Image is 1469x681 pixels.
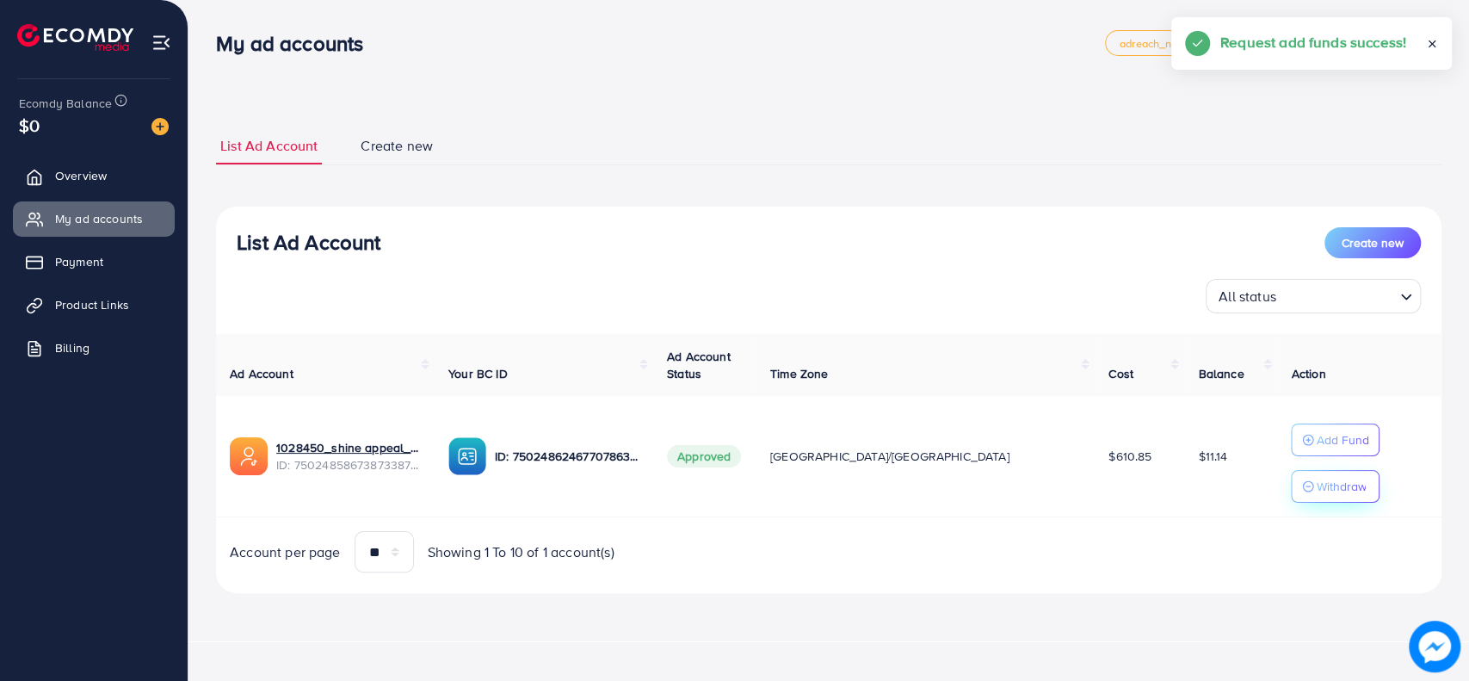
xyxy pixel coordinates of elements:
[1291,424,1380,456] button: Add Fund
[13,331,175,365] a: Billing
[1291,365,1325,382] span: Action
[230,365,293,382] span: Ad Account
[276,456,421,474] span: ID: 7502485867387338759
[276,439,421,474] div: <span class='underline'>1028450_shine appeal_1746808772166</span></br>7502485867387338759
[770,365,828,382] span: Time Zone
[13,288,175,322] a: Product Links
[667,348,731,382] span: Ad Account Status
[428,542,614,562] span: Showing 1 To 10 of 1 account(s)
[230,542,341,562] span: Account per page
[19,113,40,138] span: $0
[1198,365,1244,382] span: Balance
[151,118,169,135] img: image
[151,33,171,53] img: menu
[1220,31,1406,53] h5: Request add funds success!
[230,437,268,475] img: ic-ads-acc.e4c84228.svg
[1215,284,1280,309] span: All status
[55,253,103,270] span: Payment
[361,136,433,156] span: Create new
[276,439,421,456] a: 1028450_shine appeal_1746808772166
[216,31,377,56] h3: My ad accounts
[55,210,143,227] span: My ad accounts
[19,95,112,112] span: Ecomdy Balance
[55,339,89,356] span: Billing
[1409,621,1460,672] img: image
[17,24,133,51] img: logo
[220,136,318,156] span: List Ad Account
[1316,476,1366,497] p: Withdraw
[1291,470,1380,503] button: Withdraw
[1316,430,1368,450] p: Add Fund
[495,446,639,467] p: ID: 7502486246770786320
[1281,281,1393,309] input: Search for option
[237,230,380,255] h3: List Ad Account
[448,365,508,382] span: Your BC ID
[1108,448,1151,465] span: $610.85
[55,296,129,313] span: Product Links
[1206,279,1421,313] div: Search for option
[448,437,486,475] img: ic-ba-acc.ded83a64.svg
[770,448,1009,465] span: [GEOGRAPHIC_DATA]/[GEOGRAPHIC_DATA]
[667,445,741,467] span: Approved
[13,245,175,279] a: Payment
[13,158,175,193] a: Overview
[1198,448,1227,465] span: $11.14
[1324,227,1421,258] button: Create new
[1342,234,1404,251] span: Create new
[13,201,175,236] a: My ad accounts
[55,167,107,184] span: Overview
[1105,30,1250,56] a: adreach_new_package
[1120,38,1235,49] span: adreach_new_package
[1108,365,1133,382] span: Cost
